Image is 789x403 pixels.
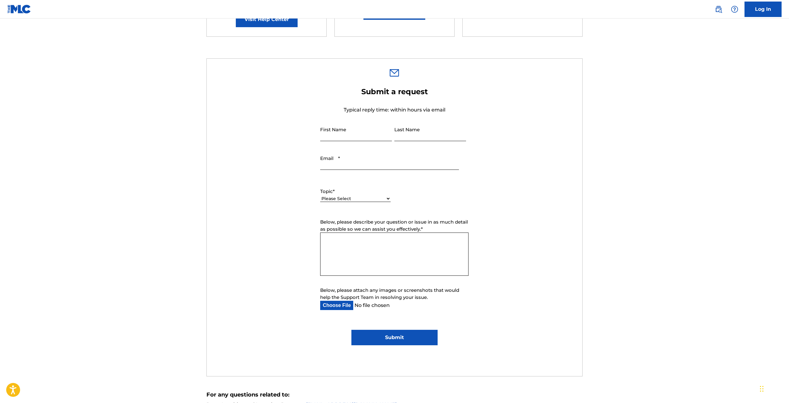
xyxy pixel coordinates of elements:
[758,373,789,403] iframe: Chat Widget
[351,330,438,345] input: Submit
[344,107,445,113] span: Typical reply time: within hours via email
[760,380,764,398] div: Drag
[712,3,725,15] a: Public Search
[731,6,738,13] img: help
[320,87,469,96] h2: Submit a request
[390,69,399,77] img: 0ff00501b51b535a1dc6.svg
[715,6,722,13] img: search
[728,3,741,15] div: Help
[7,5,31,14] img: MLC Logo
[236,12,298,27] a: Visit Help Center
[320,287,459,300] span: Below, please attach any images or screenshots that would help the Support Team in resolving your...
[206,391,583,398] h5: For any questions related to:
[320,188,333,194] span: Topic
[744,2,782,17] a: Log In
[320,219,468,232] span: Below, please describe your question or issue in as much detail as possible so we can assist you ...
